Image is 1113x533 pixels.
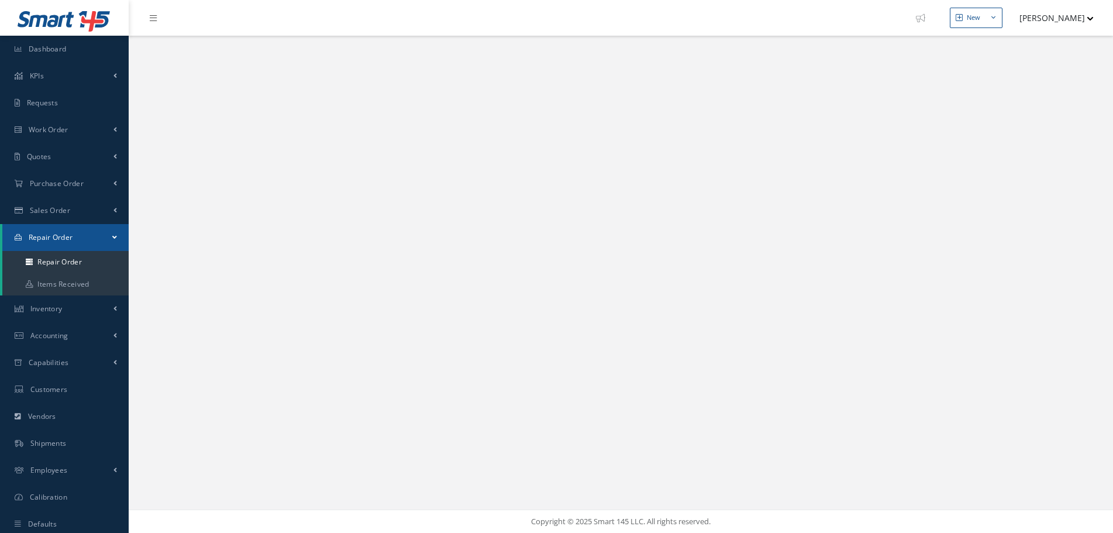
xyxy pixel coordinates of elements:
[950,8,1002,28] button: New
[30,331,68,341] span: Accounting
[30,178,84,188] span: Purchase Order
[30,71,44,81] span: KPIs
[28,519,57,529] span: Defaults
[30,205,70,215] span: Sales Order
[30,465,68,475] span: Employees
[28,411,56,421] span: Vendors
[2,273,129,295] a: Items Received
[29,357,69,367] span: Capabilities
[1008,6,1094,29] button: [PERSON_NAME]
[967,13,980,23] div: New
[30,304,63,314] span: Inventory
[27,98,58,108] span: Requests
[30,492,67,502] span: Calibration
[27,152,51,161] span: Quotes
[29,44,67,54] span: Dashboard
[30,438,67,448] span: Shipments
[2,224,129,251] a: Repair Order
[29,125,68,135] span: Work Order
[140,516,1101,528] div: Copyright © 2025 Smart 145 LLC. All rights reserved.
[30,384,68,394] span: Customers
[29,232,73,242] span: Repair Order
[2,251,129,273] a: Repair Order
